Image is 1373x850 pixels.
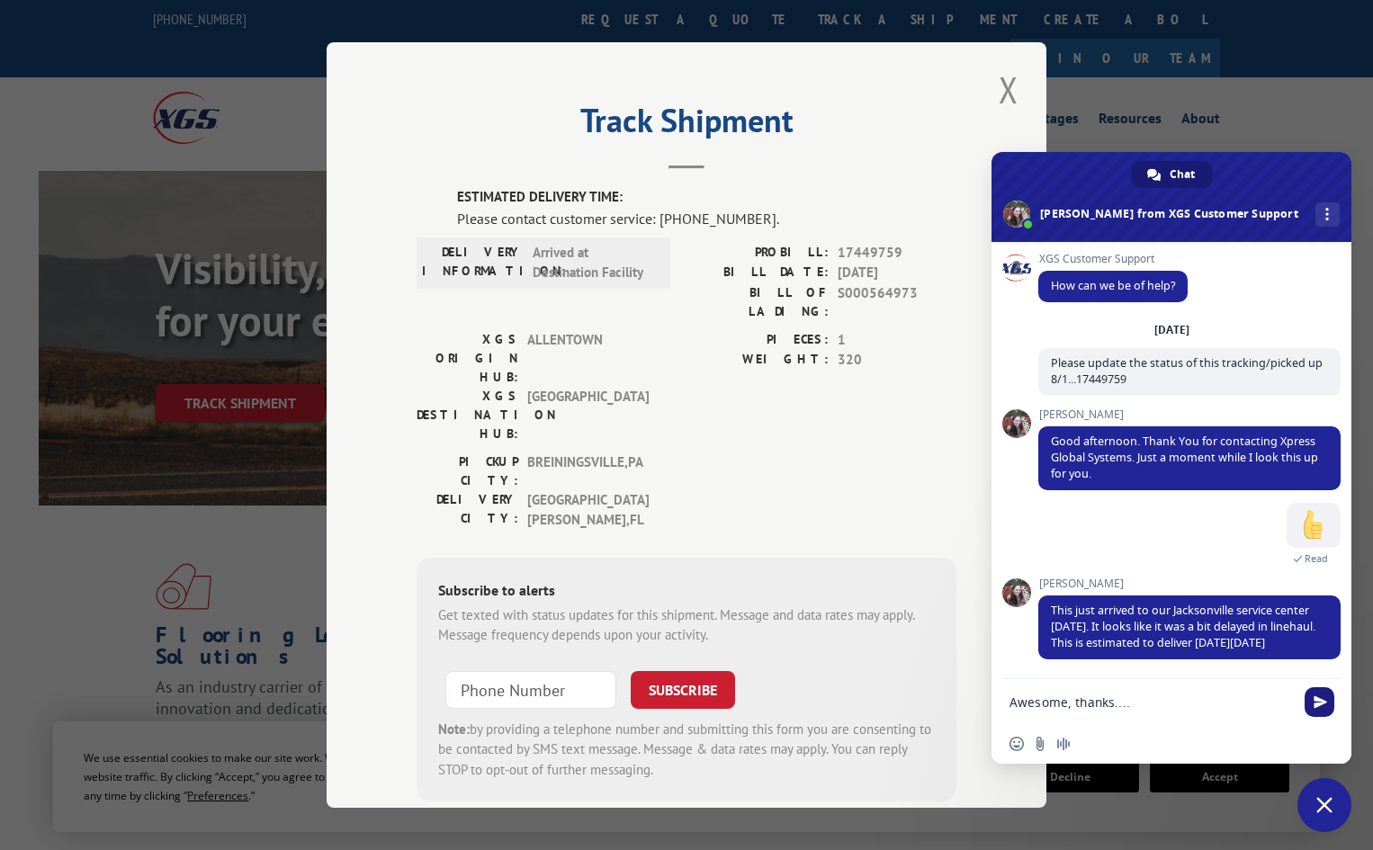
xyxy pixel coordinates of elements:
button: SUBSCRIBE [631,671,735,709]
span: XGS Customer Support [1038,253,1188,265]
label: BILL OF LADING: [686,283,829,321]
span: Send [1305,687,1334,717]
div: Get texted with status updates for this shipment. Message and data rates may apply. Message frequ... [438,605,935,646]
label: ESTIMATED DELIVERY TIME: [457,187,956,208]
div: Please contact customer service: [PHONE_NUMBER]. [457,208,956,229]
span: Chat [1170,161,1195,188]
span: This just arrived to our Jacksonville service center [DATE]. It looks like it was a bit delayed i... [1051,603,1315,650]
span: ALLENTOWN [527,330,649,387]
span: [PERSON_NAME] [1038,577,1341,590]
span: Read [1305,552,1328,565]
span: Audio message [1056,737,1071,751]
span: [PERSON_NAME] [1038,408,1341,421]
span: Please update the status of this tracking/picked up 8/1...17449759 [1051,355,1323,387]
a: Chat [1131,161,1213,188]
div: [DATE] [1154,325,1189,336]
span: Insert an emoji [1010,737,1024,751]
label: XGS DESTINATION HUB: [417,387,518,443]
span: Good afternoon. Thank You for contacting Xpress Global Systems. Just a moment while I look this u... [1051,434,1318,481]
label: PIECES: [686,330,829,351]
label: PICKUP CITY: [417,452,518,490]
strong: Note: [438,720,470,738]
label: BILL DATE: [686,263,829,283]
div: by providing a telephone number and submitting this form you are consenting to be contacted by SM... [438,720,935,781]
div: Subscribe to alerts [438,579,935,605]
textarea: Compose your message... [1010,679,1297,724]
span: S000564973 [838,283,956,321]
span: [GEOGRAPHIC_DATA][PERSON_NAME] , FL [527,490,649,531]
label: PROBILL: [686,243,829,264]
h2: Track Shipment [417,108,956,142]
label: XGS ORIGIN HUB: [417,330,518,387]
span: 17449759 [838,243,956,264]
button: Close modal [993,65,1024,114]
label: WEIGHT: [686,350,829,371]
span: [DATE] [838,263,956,283]
span: Send a file [1033,737,1047,751]
label: DELIVERY INFORMATION: [422,243,524,283]
span: [GEOGRAPHIC_DATA] [527,387,649,443]
span: BREININGSVILLE , PA [527,452,649,490]
span: How can we be of help? [1051,278,1175,293]
a: Close chat [1297,778,1351,832]
span: 1 [838,330,956,351]
span: Arrived at Destination Facility [533,243,654,283]
input: Phone Number [445,671,616,709]
span: 320 [838,350,956,371]
label: DELIVERY CITY: [417,490,518,531]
